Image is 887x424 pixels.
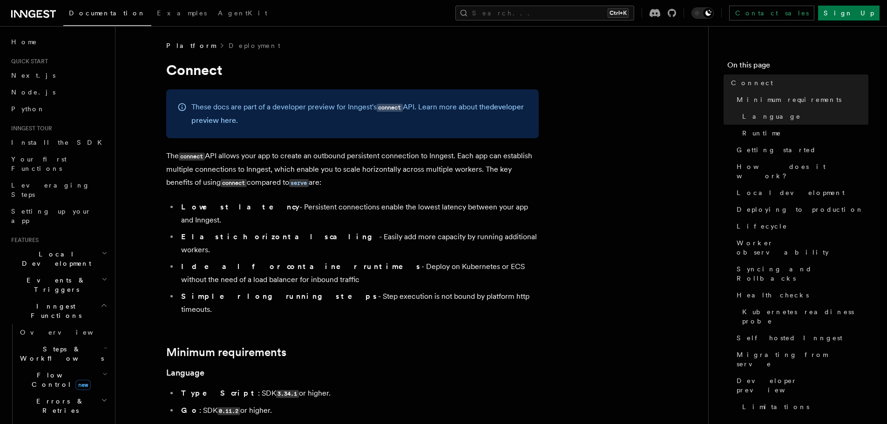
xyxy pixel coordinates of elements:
[742,402,809,411] span: Limitations
[166,149,539,189] p: The API allows your app to create an outbound persistent connection to Inngest. Each app can esta...
[229,41,280,50] a: Deployment
[737,188,845,197] span: Local development
[7,67,109,84] a: Next.js
[11,208,91,224] span: Setting up your app
[737,205,864,214] span: Deploying to production
[181,406,199,415] strong: Go
[178,290,539,316] li: - Step execution is not bound by platform http timeouts.
[737,238,868,257] span: Worker observability
[11,182,90,198] span: Leveraging Steps
[737,333,842,343] span: Self hosted Inngest
[737,376,868,395] span: Developer preview
[455,6,634,20] button: Search...Ctrl+K
[16,367,109,393] button: Flow Controlnew
[731,78,773,87] span: Connect
[737,162,868,181] span: How does it work?
[733,141,868,158] a: Getting started
[691,7,714,19] button: Toggle dark mode
[7,101,109,117] a: Python
[7,272,109,298] button: Events & Triggers
[737,222,787,231] span: Lifecycle
[7,84,109,101] a: Node.js
[7,203,109,229] a: Setting up your app
[181,292,378,301] strong: Simpler long running steps
[7,246,109,272] button: Local Development
[733,158,868,184] a: How does it work?
[727,60,868,74] h4: On this page
[181,232,379,241] strong: Elastic horizontal scaling
[179,153,205,161] code: connect
[7,134,109,151] a: Install the SDK
[7,276,102,294] span: Events & Triggers
[212,3,273,25] a: AgentKit
[191,101,528,127] p: These docs are part of a developer preview for Inngest's API. Learn more about the .
[733,91,868,108] a: Minimum requirements
[733,261,868,287] a: Syncing and Rollbacks
[737,290,809,300] span: Health checks
[733,287,868,303] a: Health checks
[221,179,247,187] code: connect
[181,262,421,271] strong: Ideal for container runtimes
[737,95,841,104] span: Minimum requirements
[11,88,55,96] span: Node.js
[738,108,868,125] a: Language
[217,407,240,415] code: 0.11.2
[11,105,45,113] span: Python
[818,6,880,20] a: Sign Up
[16,341,109,367] button: Steps & Workflows
[16,344,104,363] span: Steps & Workflows
[151,3,212,25] a: Examples
[166,41,216,50] span: Platform
[7,125,52,132] span: Inngest tour
[737,145,816,155] span: Getting started
[377,104,403,112] code: connect
[11,72,55,79] span: Next.js
[178,230,539,256] li: - Easily add more capacity by running additional workers.
[742,307,868,326] span: Kubernetes readiness probe
[608,8,629,18] kbd: Ctrl+K
[178,201,539,227] li: - Persistent connections enable the lowest latency between your app and Inngest.
[11,155,67,172] span: Your first Functions
[157,9,207,17] span: Examples
[742,112,801,121] span: Language
[733,235,868,261] a: Worker observability
[289,179,309,187] code: serve
[7,302,101,320] span: Inngest Functions
[738,398,868,415] a: Limitations
[63,3,151,26] a: Documentation
[733,372,868,398] a: Developer preview
[11,139,108,146] span: Install the SDK
[16,393,109,419] button: Errors & Retries
[16,370,102,389] span: Flow Control
[178,260,539,286] li: - Deploy on Kubernetes or ECS without the need of a load balancer for inbound traffic
[69,9,146,17] span: Documentation
[733,218,868,235] a: Lifecycle
[733,184,868,201] a: Local development
[20,329,116,336] span: Overview
[733,346,868,372] a: Migrating from serve
[181,389,258,397] strong: TypeScript
[738,303,868,330] a: Kubernetes readiness probe
[737,264,868,283] span: Syncing and Rollbacks
[738,125,868,141] a: Runtime
[727,74,868,91] a: Connect
[166,366,204,379] a: Language
[742,128,781,138] span: Runtime
[166,61,539,78] h1: Connect
[276,390,299,398] code: 3.34.1
[7,298,109,324] button: Inngest Functions
[181,202,299,211] strong: Lowest latency
[7,58,48,65] span: Quick start
[75,380,91,390] span: new
[7,34,109,50] a: Home
[289,178,309,187] a: serve
[166,346,286,359] a: Minimum requirements
[16,397,101,415] span: Errors & Retries
[178,404,539,417] li: : SDK or higher.
[11,37,37,47] span: Home
[7,177,109,203] a: Leveraging Steps
[218,9,267,17] span: AgentKit
[733,201,868,218] a: Deploying to production
[7,249,102,268] span: Local Development
[7,151,109,177] a: Your first Functions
